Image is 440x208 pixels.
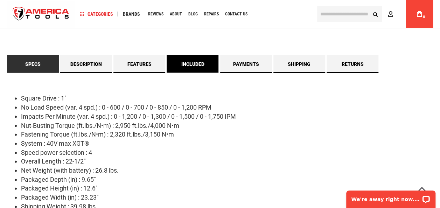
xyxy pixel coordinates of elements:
[21,175,433,184] li: Packaged Depth (in) : 9.65"
[148,12,163,16] span: Reviews
[225,12,247,16] span: Contact Us
[7,1,75,27] img: America Tools
[145,9,167,19] a: Reviews
[113,55,165,73] a: Features
[60,55,112,73] a: Description
[188,12,198,16] span: Blog
[342,186,440,208] iframe: LiveChat chat widget
[120,9,143,19] a: Brands
[204,12,219,16] span: Repairs
[185,9,201,19] a: Blog
[21,103,433,112] li: No Load Speed (var. 4 spd.) : 0 - 600 / 0 - 700 / 0 - 850 / 0 - 1,200 RPM
[21,166,433,175] li: Net Weight (with battery) : 26.8 lbs.
[21,193,433,202] li: Packaged Width (in) : 23.23"
[201,9,222,19] a: Repairs
[79,12,113,16] span: Categories
[222,9,251,19] a: Contact Us
[21,139,433,148] li: System : 40V max XGT®
[21,148,433,157] li: Speed power selection : 4
[21,94,433,103] li: Square Drive : 1"
[123,12,140,16] span: Brands
[167,9,185,19] a: About
[7,1,75,27] a: store logo
[7,55,59,73] a: Specs
[21,130,433,139] li: Fastening Torque (ft.lbs./N•m) : 2,320 ft.lbs./3,150 N•m
[170,12,182,16] span: About
[21,121,433,130] li: Nut-Busting Torque (ft.lbs./N•m) : 2,950 ft.lbs./4,000 N•m
[327,55,378,73] a: Returns
[220,55,272,73] a: Payments
[167,55,218,73] a: Included
[369,7,382,21] button: Search
[423,15,425,19] span: 0
[273,55,325,73] a: Shipping
[21,112,433,121] li: Impacts Per Minute (var. 4 spd.) : 0 - 1,200 / 0 - 1,300 / 0 - 1,500 / 0 - 1,750 IPM
[76,9,116,19] a: Categories
[21,157,433,166] li: Overall Length : 22-1/2"
[21,184,433,193] li: Packaged Height (in) : 12.6"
